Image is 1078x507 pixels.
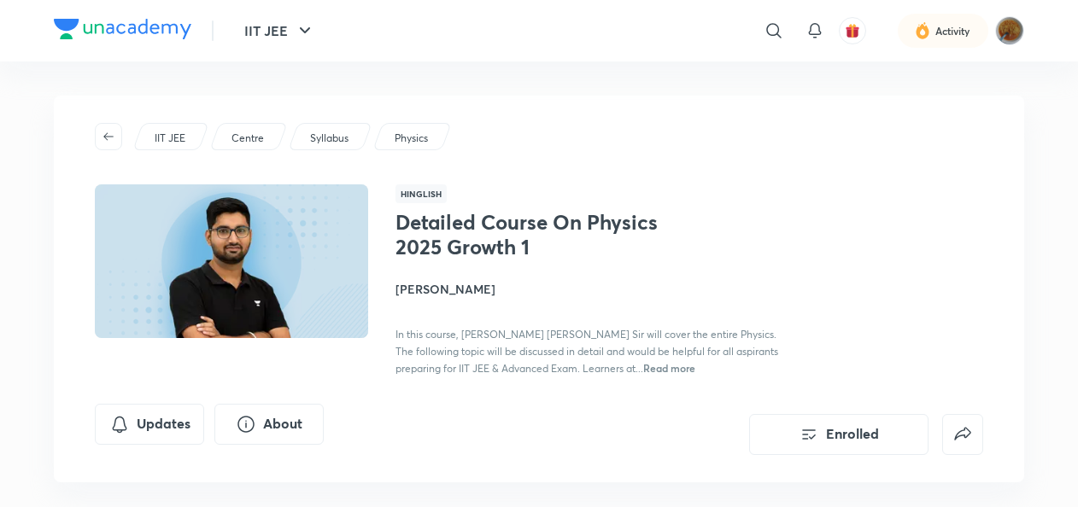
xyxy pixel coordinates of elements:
[231,131,264,146] p: Centre
[155,131,185,146] p: IIT JEE
[995,16,1024,45] img: Vartika tiwary uttarpradesh
[92,183,371,340] img: Thumbnail
[839,17,866,44] button: avatar
[395,131,428,146] p: Physics
[229,131,267,146] a: Centre
[214,404,324,445] button: About
[395,184,447,203] span: Hinglish
[95,404,204,445] button: Updates
[395,210,675,259] h1: Detailed Course On Physics 2025 Growth 1
[54,19,191,39] img: Company Logo
[915,20,930,41] img: activity
[395,328,778,375] span: In this course, [PERSON_NAME] [PERSON_NAME] Sir will cover the entire Physics. The following topi...
[845,23,860,38] img: avatar
[152,131,189,146] a: IIT JEE
[942,414,983,455] button: false
[392,131,431,146] a: Physics
[234,14,325,48] button: IIT JEE
[310,131,349,146] p: Syllabus
[54,19,191,44] a: Company Logo
[308,131,352,146] a: Syllabus
[643,361,695,375] span: Read more
[395,280,778,298] h4: [PERSON_NAME]
[749,414,929,455] button: Enrolled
